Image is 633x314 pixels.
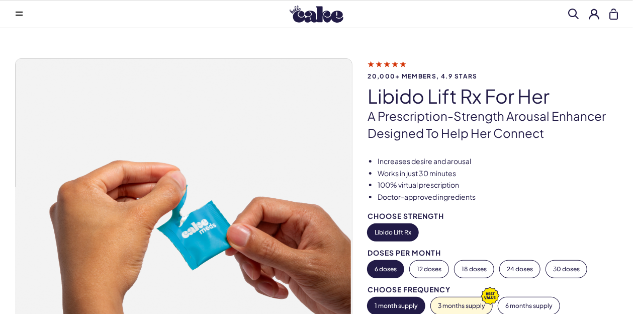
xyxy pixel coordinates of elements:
[500,261,540,278] button: 24 doses
[368,212,618,220] div: Choose Strength
[290,6,343,23] img: Hello Cake
[378,180,618,190] li: 100% virtual prescription
[368,286,618,293] div: Choose Frequency
[455,261,494,278] button: 18 doses
[378,192,618,202] li: Doctor-approved ingredients
[368,224,418,241] button: Libido Lift Rx
[378,169,618,179] li: Works in just 30 minutes
[368,59,618,80] a: 20,000+ members, 4.9 stars
[368,73,618,80] span: 20,000+ members, 4.9 stars
[410,261,448,278] button: 12 doses
[368,108,618,141] p: A prescription-strength arousal enhancer designed to help her connect
[368,249,618,257] div: Doses per Month
[368,261,404,278] button: 6 doses
[368,86,618,107] h1: Libido Lift Rx For Her
[546,261,587,278] button: 30 doses
[378,156,618,167] li: Increases desire and arousal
